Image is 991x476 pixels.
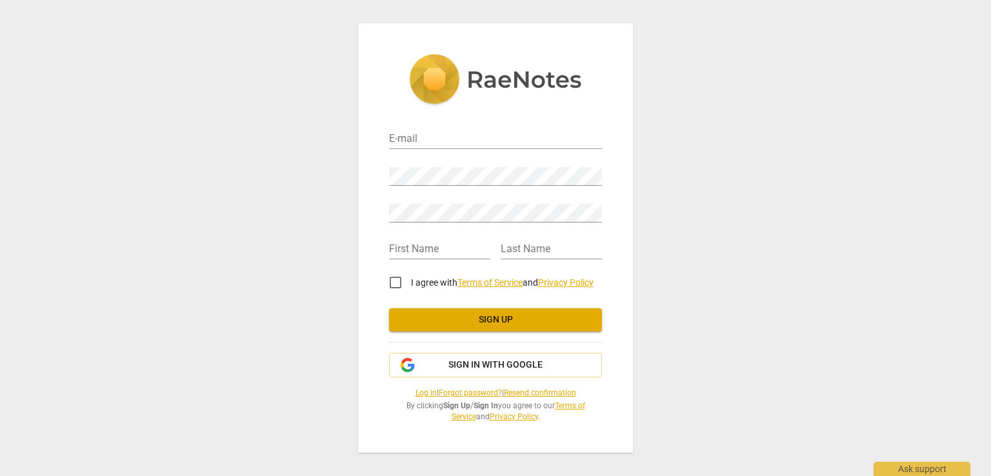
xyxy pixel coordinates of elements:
a: Terms of Service [452,401,585,421]
img: 5ac2273c67554f335776073100b6d88f.svg [409,54,582,107]
a: Privacy Policy [538,277,594,288]
button: Sign up [389,308,602,332]
a: Resend confirmation [504,388,576,397]
button: Sign in with Google [389,353,602,377]
div: Ask support [874,462,970,476]
span: Sign up [399,313,592,326]
a: Privacy Policy [490,412,538,421]
a: Log in [415,388,437,397]
b: Sign In [474,401,498,410]
span: By clicking / you agree to our and . [389,401,602,422]
span: Sign in with Google [448,359,543,372]
span: I agree with and [411,277,594,288]
b: Sign Up [443,401,470,410]
a: Forgot password? [439,388,502,397]
span: | | [389,388,602,399]
a: Terms of Service [457,277,523,288]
